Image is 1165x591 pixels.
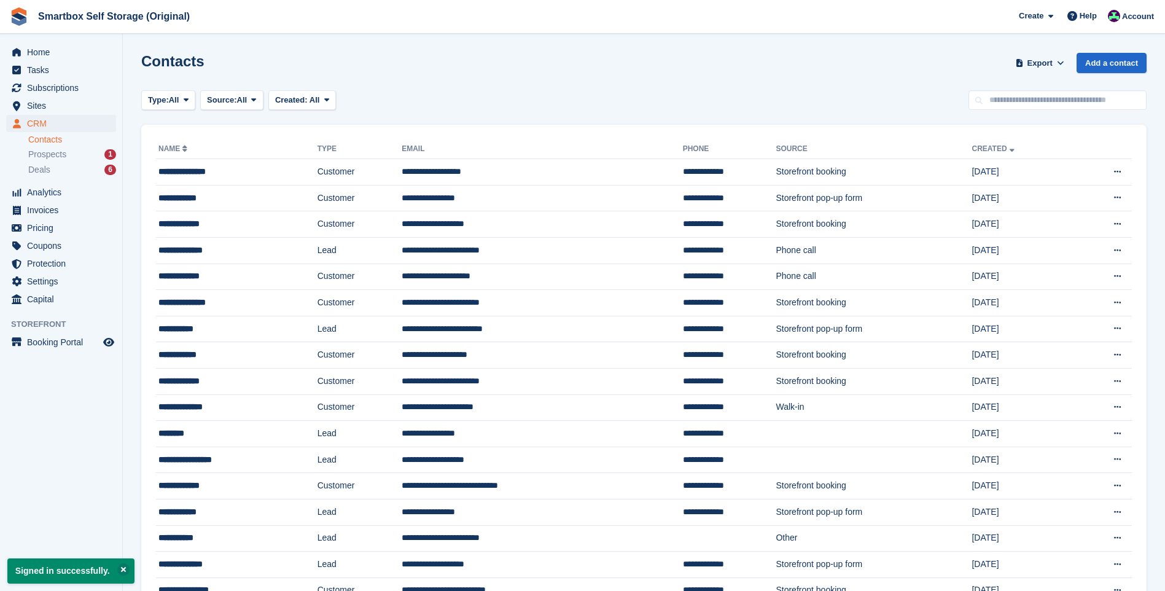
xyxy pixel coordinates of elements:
[972,211,1073,238] td: [DATE]
[318,185,402,211] td: Customer
[776,342,972,369] td: Storefront booking
[318,316,402,342] td: Lead
[141,53,205,69] h1: Contacts
[776,499,972,525] td: Storefront pop-up form
[207,94,236,106] span: Source:
[318,473,402,499] td: Customer
[158,144,190,153] a: Name
[972,264,1073,290] td: [DATE]
[141,90,195,111] button: Type: All
[972,421,1073,447] td: [DATE]
[6,115,116,132] a: menu
[972,144,1016,153] a: Created
[6,184,116,201] a: menu
[318,447,402,473] td: Lead
[1013,53,1067,73] button: Export
[28,149,66,160] span: Prospects
[776,159,972,186] td: Storefront booking
[776,525,972,552] td: Other
[318,421,402,447] td: Lead
[6,44,116,61] a: menu
[972,185,1073,211] td: [DATE]
[6,291,116,308] a: menu
[27,115,101,132] span: CRM
[776,394,972,421] td: Walk-in
[776,290,972,316] td: Storefront booking
[104,149,116,160] div: 1
[402,139,683,159] th: Email
[318,290,402,316] td: Customer
[27,61,101,79] span: Tasks
[27,97,101,114] span: Sites
[318,342,402,369] td: Customer
[28,163,116,176] a: Deals 6
[7,558,134,584] p: Signed in successfully.
[6,79,116,96] a: menu
[972,368,1073,394] td: [DATE]
[1027,57,1053,69] span: Export
[776,368,972,394] td: Storefront booking
[776,316,972,342] td: Storefront pop-up form
[33,6,195,26] a: Smartbox Self Storage (Original)
[776,185,972,211] td: Storefront pop-up form
[6,255,116,272] a: menu
[972,499,1073,525] td: [DATE]
[27,291,101,308] span: Capital
[27,44,101,61] span: Home
[27,237,101,254] span: Coupons
[6,219,116,237] a: menu
[27,255,101,272] span: Protection
[318,237,402,264] td: Lead
[27,202,101,219] span: Invoices
[27,79,101,96] span: Subscriptions
[972,525,1073,552] td: [DATE]
[972,447,1073,473] td: [DATE]
[27,219,101,237] span: Pricing
[972,552,1073,578] td: [DATE]
[11,318,122,331] span: Storefront
[972,237,1073,264] td: [DATE]
[6,334,116,351] a: menu
[6,273,116,290] a: menu
[318,394,402,421] td: Customer
[318,525,402,552] td: Lead
[683,139,776,159] th: Phone
[1108,10,1120,22] img: Alex Selenitsas
[972,290,1073,316] td: [DATE]
[169,94,179,106] span: All
[318,552,402,578] td: Lead
[6,97,116,114] a: menu
[101,335,116,350] a: Preview store
[972,342,1073,369] td: [DATE]
[148,94,169,106] span: Type:
[318,264,402,290] td: Customer
[972,473,1073,499] td: [DATE]
[1080,10,1097,22] span: Help
[318,139,402,159] th: Type
[318,368,402,394] td: Customer
[6,237,116,254] a: menu
[972,394,1073,421] td: [DATE]
[318,499,402,525] td: Lead
[28,148,116,161] a: Prospects 1
[776,237,972,264] td: Phone call
[27,334,101,351] span: Booking Portal
[28,164,50,176] span: Deals
[27,184,101,201] span: Analytics
[318,211,402,238] td: Customer
[6,202,116,219] a: menu
[200,90,263,111] button: Source: All
[237,94,247,106] span: All
[972,159,1073,186] td: [DATE]
[268,90,336,111] button: Created: All
[28,134,116,146] a: Contacts
[776,264,972,290] td: Phone call
[10,7,28,26] img: stora-icon-8386f47178a22dfd0bd8f6a31ec36ba5ce8667c1dd55bd0f319d3a0aa187defe.svg
[310,95,320,104] span: All
[972,316,1073,342] td: [DATE]
[1077,53,1147,73] a: Add a contact
[776,211,972,238] td: Storefront booking
[104,165,116,175] div: 6
[776,473,972,499] td: Storefront booking
[27,273,101,290] span: Settings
